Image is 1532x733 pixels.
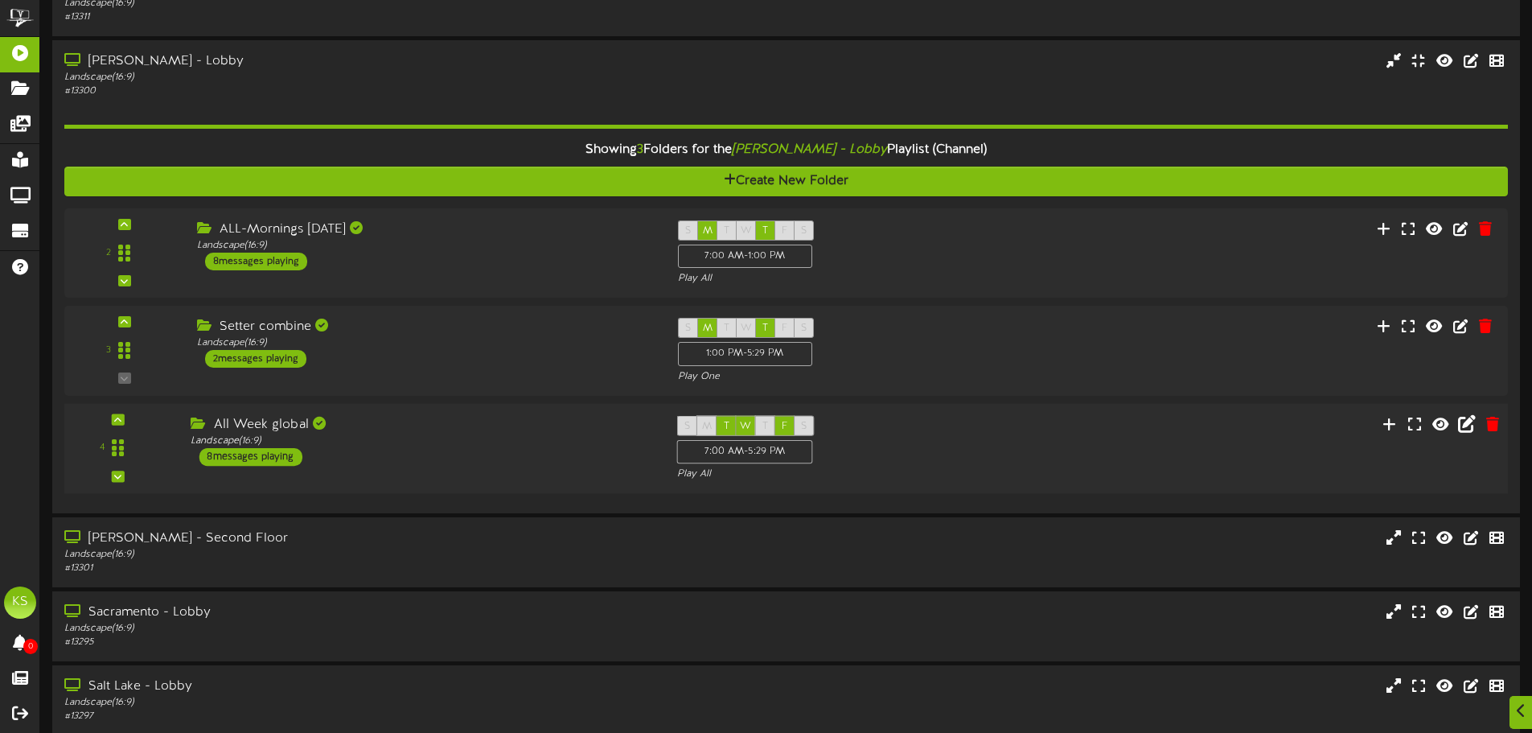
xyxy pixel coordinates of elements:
div: 7:00 AM - 5:29 PM [677,440,813,463]
span: W [740,420,751,431]
span: T [724,225,729,237]
span: T [762,323,768,334]
div: All Week global [191,415,652,434]
div: Play All [678,272,1015,286]
span: M [703,323,713,334]
div: # 13295 [64,636,651,649]
span: F [782,323,787,334]
span: F [782,225,787,237]
div: 8 messages playing [205,253,307,270]
span: T [724,323,729,334]
span: T [762,420,768,431]
span: T [762,225,768,237]
div: # 13297 [64,710,651,723]
span: T [724,420,729,431]
span: M [703,225,713,237]
span: 3 [637,142,643,157]
span: M [702,420,712,431]
div: Landscape ( 16:9 ) [197,336,654,350]
span: S [685,225,691,237]
div: Play All [677,467,1017,481]
div: Setter combine [197,318,654,336]
div: # 13311 [64,10,651,24]
div: # 13300 [64,84,651,98]
span: 0 [23,639,38,654]
div: 2 messages playing [205,350,306,368]
div: Landscape ( 16:9 ) [64,71,651,84]
div: ALL-Mornings [DATE] [197,220,654,239]
span: S [684,420,690,431]
div: 7:00 AM - 1:00 PM [678,245,812,268]
span: S [801,420,807,431]
span: W [741,323,752,334]
span: F [782,420,787,431]
div: Salt Lake - Lobby [64,677,651,696]
span: S [685,323,691,334]
div: Play One [678,370,1015,384]
div: Landscape ( 16:9 ) [64,622,651,636]
div: 1:00 PM - 5:29 PM [678,342,812,365]
div: Landscape ( 16:9 ) [191,434,652,447]
div: Sacramento - Lobby [64,603,651,622]
div: Showing Folders for the Playlist (Channel) [52,133,1520,167]
div: # 13301 [64,562,651,575]
div: Landscape ( 16:9 ) [197,239,654,253]
span: W [741,225,752,237]
div: [PERSON_NAME] - Second Floor [64,529,651,548]
i: [PERSON_NAME] - Lobby [732,142,887,157]
button: Create New Folder [64,167,1508,196]
div: [PERSON_NAME] - Lobby [64,52,651,71]
span: S [801,323,807,334]
div: KS [4,587,36,619]
div: Landscape ( 16:9 ) [64,548,651,562]
div: Landscape ( 16:9 ) [64,696,651,710]
div: 8 messages playing [199,448,302,466]
span: S [801,225,807,237]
